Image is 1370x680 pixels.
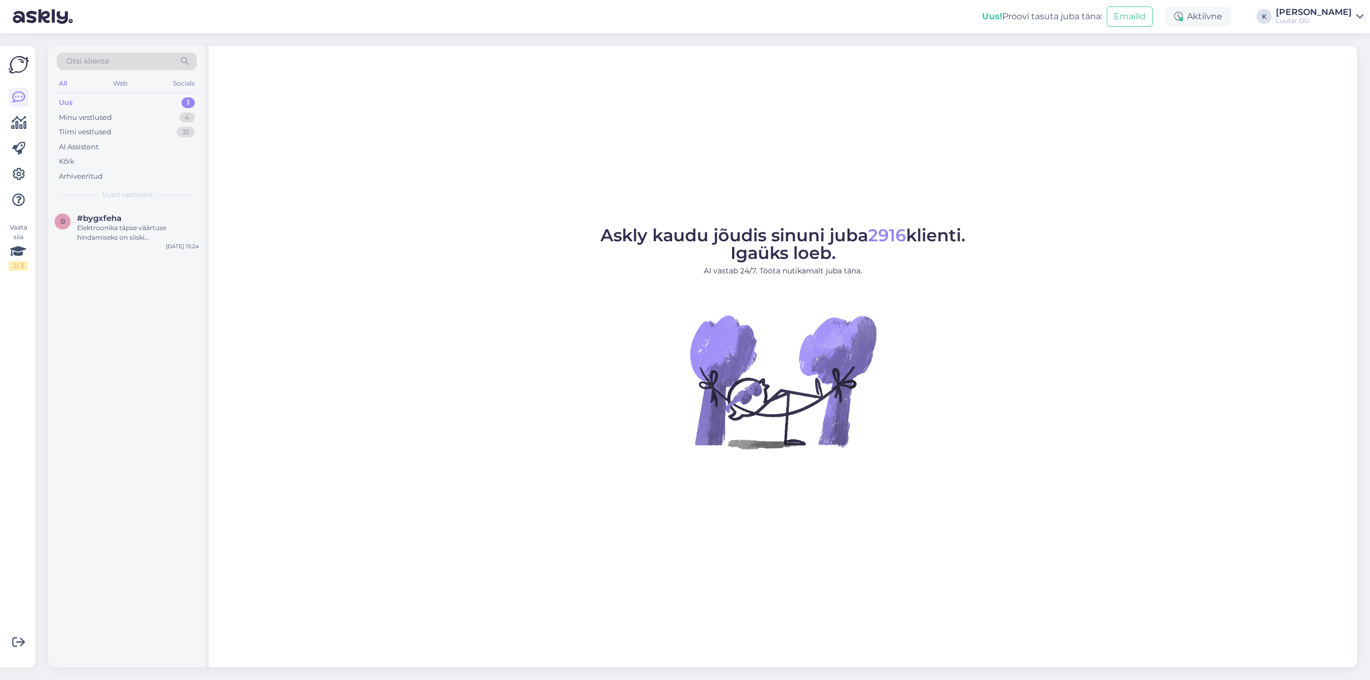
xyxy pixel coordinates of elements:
[1107,6,1153,27] button: Emailid
[868,225,906,246] span: 2916
[1276,17,1352,25] div: Luutar OÜ
[59,171,103,182] div: Arhiveeritud
[59,112,112,123] div: Minu vestlused
[1166,7,1231,26] div: Aktiivne
[600,265,965,277] p: AI vastab 24/7. Tööta nutikamalt juba täna.
[181,97,195,108] div: 1
[102,190,152,200] span: Uued vestlused
[9,223,28,271] div: Vaata siia
[171,77,197,90] div: Socials
[9,261,28,271] div: 2 / 3
[1276,8,1364,25] a: [PERSON_NAME]Luutar OÜ
[1257,9,1272,24] div: K
[982,11,1002,21] b: Uus!
[66,56,109,67] span: Otsi kliente
[166,242,199,250] div: [DATE] 15:24
[600,225,965,263] span: Askly kaudu jõudis sinuni juba klienti. Igaüks loeb.
[9,55,29,75] img: Askly Logo
[77,213,121,223] span: #bygxfeha
[111,77,130,90] div: Web
[60,217,65,225] span: b
[982,10,1102,23] div: Proovi tasuta juba täna:
[59,97,73,108] div: Uus
[687,285,879,478] img: No Chat active
[177,127,195,137] div: 35
[77,223,199,242] div: Elektroonika täpse väärtuse hindamiseks on siiski [PERSON_NAME] füüsiliselt kontrollida. Ligikaud...
[57,77,69,90] div: All
[59,142,98,152] div: AI Assistent
[59,156,74,167] div: Kõik
[59,127,111,137] div: Tiimi vestlused
[1276,8,1352,17] div: [PERSON_NAME]
[179,112,195,123] div: 4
